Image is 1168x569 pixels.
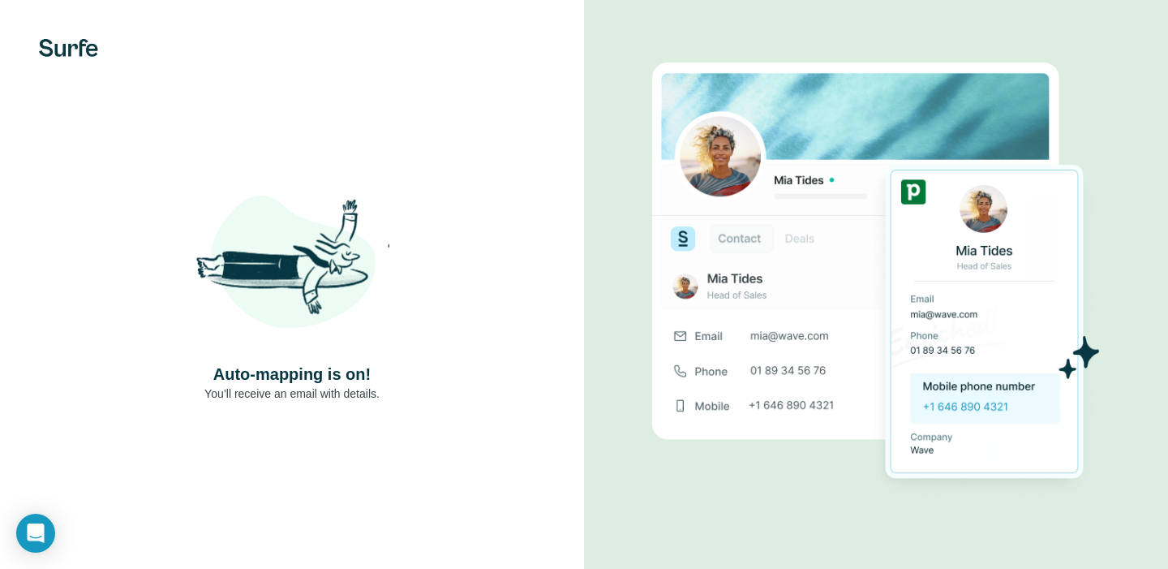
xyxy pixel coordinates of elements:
img: Surfe's logo [39,39,98,57]
div: Open Intercom Messenger [16,514,55,553]
img: Shaka Illustration [195,168,389,363]
img: Download Success [652,63,1100,506]
p: You’ll receive an email with details. [204,386,380,402]
h4: Auto-mapping is on! [213,363,371,386]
